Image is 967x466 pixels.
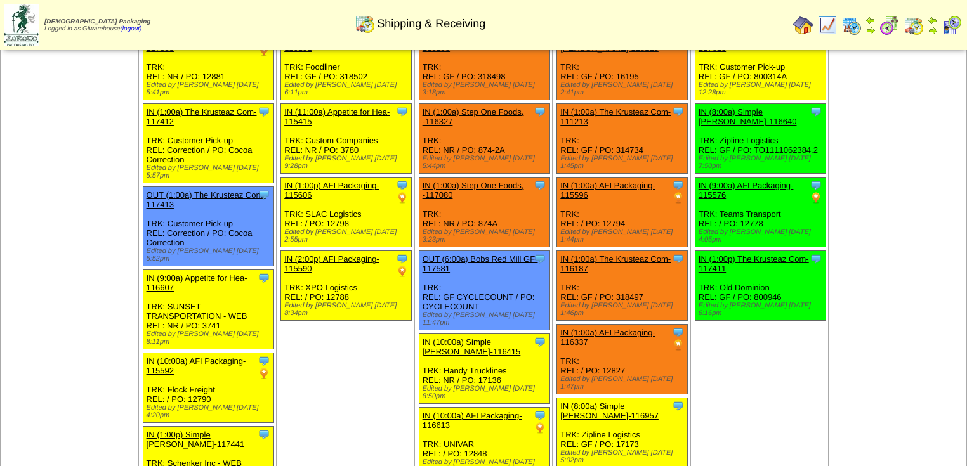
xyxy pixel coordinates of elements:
[258,105,270,118] img: Tooltip
[419,178,549,247] div: TRK: REL: NR / PO: 874A
[44,18,150,25] span: [DEMOGRAPHIC_DATA] Packaging
[423,155,549,170] div: Edited by [PERSON_NAME] [DATE] 5:44pm
[557,30,688,100] div: TRK: REL: GF / PO: 16195
[147,247,273,262] div: Edited by [PERSON_NAME] [DATE] 5:52pm
[699,181,794,200] a: IN (9:00a) AFI Packaging-115576
[695,251,826,321] div: TRK: Old Dominion REL: GF / PO: 800946
[879,15,900,36] img: calendarblend.gif
[557,251,688,321] div: TRK: REL: GF / PO: 318497
[928,25,938,36] img: arrowright.gif
[423,254,538,273] a: OUT (6:00a) Bobs Red Mill GF-117581
[396,191,409,204] img: PO
[284,155,411,170] div: Edited by [PERSON_NAME] [DATE] 9:28pm
[258,367,270,380] img: PO
[560,181,655,200] a: IN (1:00a) AFI Packaging-115596
[672,326,685,339] img: Tooltip
[284,302,411,317] div: Edited by [PERSON_NAME] [DATE] 8:34pm
[534,335,546,348] img: Tooltip
[560,401,659,420] a: IN (8:00a) Simple [PERSON_NAME]-116957
[695,104,826,174] div: TRK: Zipline Logistics REL: GF / PO: TO1111062384.2
[284,81,411,96] div: Edited by [PERSON_NAME] [DATE] 6:11pm
[147,107,257,126] a: IN (1:00a) The Krusteaz Com-117412
[143,187,273,266] div: TRK: Customer Pick-up REL: Correction / PO: Cocoa Correction
[143,30,273,100] div: TRK: REL: NR / PO: 12881
[258,188,270,201] img: Tooltip
[699,228,826,243] div: Edited by [PERSON_NAME] [DATE] 4:05pm
[699,81,826,96] div: Edited by [PERSON_NAME] [DATE] 12:28pm
[44,18,150,32] span: Logged in as Gfwarehouse
[423,411,522,430] a: IN (10:00a) AFI Packaging-116613
[147,273,247,292] a: IN (9:00a) Appetite for Hea-116607
[423,311,549,327] div: Edited by [PERSON_NAME] [DATE] 11:47pm
[258,271,270,284] img: Tooltip
[147,190,266,209] a: OUT (1:00a) The Krusteaz Com-117413
[281,251,412,321] div: TRK: XPO Logistics REL: / PO: 12788
[560,254,671,273] a: IN (1:00a) The Krusteaz Com-116187
[557,104,688,174] div: TRK: REL: GF / PO: 314734
[817,15,838,36] img: line_graph.gif
[284,228,411,243] div: Edited by [PERSON_NAME] [DATE] 2:55pm
[258,428,270,441] img: Tooltip
[534,179,546,191] img: Tooltip
[147,404,273,419] div: Edited by [PERSON_NAME] [DATE] 4:20pm
[281,104,412,174] div: TRK: Custom Companies REL: NR / PO: 3780
[793,15,813,36] img: home.gif
[810,191,822,204] img: PO
[423,385,549,400] div: Edited by [PERSON_NAME] [DATE] 8:50pm
[423,337,521,356] a: IN (10:00a) Simple [PERSON_NAME]-116415
[695,178,826,247] div: TRK: Teams Transport REL: / PO: 12778
[699,254,809,273] a: IN (1:00p) The Krusteaz Com-117411
[534,422,546,434] img: PO
[904,15,924,36] img: calendarinout.gif
[560,107,671,126] a: IN (1:00a) The Krusteaz Com-111213
[284,107,390,126] a: IN (11:00a) Appetite for Hea-115415
[672,191,685,204] img: PO
[557,325,688,394] div: TRK: REL: / PO: 12827
[699,107,797,126] a: IN (8:00a) Simple [PERSON_NAME]-116640
[560,228,687,243] div: Edited by [PERSON_NAME] [DATE] 1:44pm
[419,30,549,100] div: TRK: REL: GF / PO: 318498
[560,302,687,317] div: Edited by [PERSON_NAME] [DATE] 1:46pm
[695,30,826,100] div: TRK: Customer Pick-up REL: GF / PO: 800314A
[423,228,549,243] div: Edited by [PERSON_NAME] [DATE] 3:23pm
[396,105,409,118] img: Tooltip
[284,254,379,273] a: IN (2:00p) AFI Packaging-115590
[810,105,822,118] img: Tooltip
[396,179,409,191] img: Tooltip
[534,105,546,118] img: Tooltip
[810,252,822,265] img: Tooltip
[841,15,862,36] img: calendarprod.gif
[143,353,273,423] div: TRK: Flock Freight REL: / PO: 12790
[942,15,962,36] img: calendarcustomer.gif
[4,4,39,46] img: zoroco-logo-small.webp
[355,13,375,34] img: calendarinout.gif
[557,178,688,247] div: TRK: REL: / PO: 12794
[672,399,685,412] img: Tooltip
[419,104,549,174] div: TRK: REL: NR / PO: 874-2A
[928,15,938,25] img: arrowleft.gif
[699,302,826,317] div: Edited by [PERSON_NAME] [DATE] 6:16pm
[143,270,273,349] div: TRK: SUNSET TRANSPORTATION - WEB REL: NR / PO: 3741
[560,81,687,96] div: Edited by [PERSON_NAME] [DATE] 2:41pm
[284,181,379,200] a: IN (1:00p) AFI Packaging-115606
[560,328,655,347] a: IN (1:00a) AFI Packaging-116337
[423,181,524,200] a: IN (1:00a) Step One Foods, -117080
[810,179,822,191] img: Tooltip
[121,25,142,32] a: (logout)
[147,356,246,375] a: IN (10:00a) AFI Packaging-115592
[419,334,549,404] div: TRK: Handy Trucklines REL: NR / PO: 17136
[423,107,524,126] a: IN (1:00a) Step One Foods, -116327
[423,81,549,96] div: Edited by [PERSON_NAME] [DATE] 3:18pm
[560,375,687,391] div: Edited by [PERSON_NAME] [DATE] 1:47pm
[672,339,685,351] img: PO
[672,179,685,191] img: Tooltip
[534,252,546,265] img: Tooltip
[865,25,876,36] img: arrowright.gif
[396,265,409,278] img: PO
[396,252,409,265] img: Tooltip
[419,251,549,330] div: TRK: REL: GF CYCLECOUNT / PO: CYCLECOUNT
[377,17,485,30] span: Shipping & Receiving
[672,252,685,265] img: Tooltip
[147,430,245,449] a: IN (1:00p) Simple [PERSON_NAME]-117441
[258,354,270,367] img: Tooltip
